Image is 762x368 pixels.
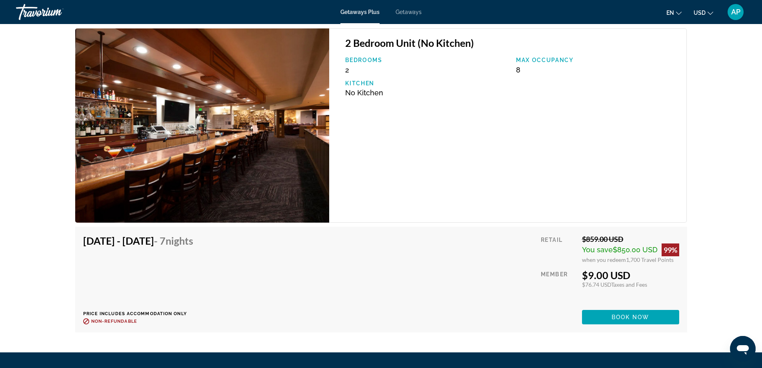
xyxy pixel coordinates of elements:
[91,319,137,324] span: Non-refundable
[662,243,679,256] div: 99%
[626,256,674,263] span: 1,700 Travel Points
[582,281,679,288] div: $76.74 USD
[541,235,576,263] div: Retail
[83,311,199,316] p: Price includes accommodation only
[516,66,520,74] span: 8
[166,235,193,247] span: Nights
[83,235,193,247] h4: [DATE] - [DATE]
[516,57,679,63] p: Max Occupancy
[541,269,576,304] div: Member
[345,66,349,74] span: 2
[345,37,678,49] h3: 2 Bedroom Unit (No Kitchen)
[731,8,740,16] span: AP
[582,235,679,243] div: $859.00 USD
[582,256,626,263] span: when you redeem
[345,57,508,63] p: Bedrooms
[694,10,706,16] span: USD
[75,28,330,222] img: 2627O01X.jpg
[16,2,96,22] a: Travorium
[154,235,193,247] span: - 7
[666,10,674,16] span: en
[725,4,746,20] button: User Menu
[340,9,380,15] a: Getaways Plus
[396,9,422,15] a: Getaways
[582,245,613,254] span: You save
[666,7,682,18] button: Change language
[613,245,658,254] span: $850.00 USD
[345,80,508,86] p: Kitchen
[582,269,679,281] div: $9.00 USD
[345,88,383,97] span: No Kitchen
[611,281,647,288] span: Taxes and Fees
[694,7,713,18] button: Change currency
[612,314,650,320] span: Book now
[582,310,679,324] button: Book now
[730,336,756,362] iframe: Button to launch messaging window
